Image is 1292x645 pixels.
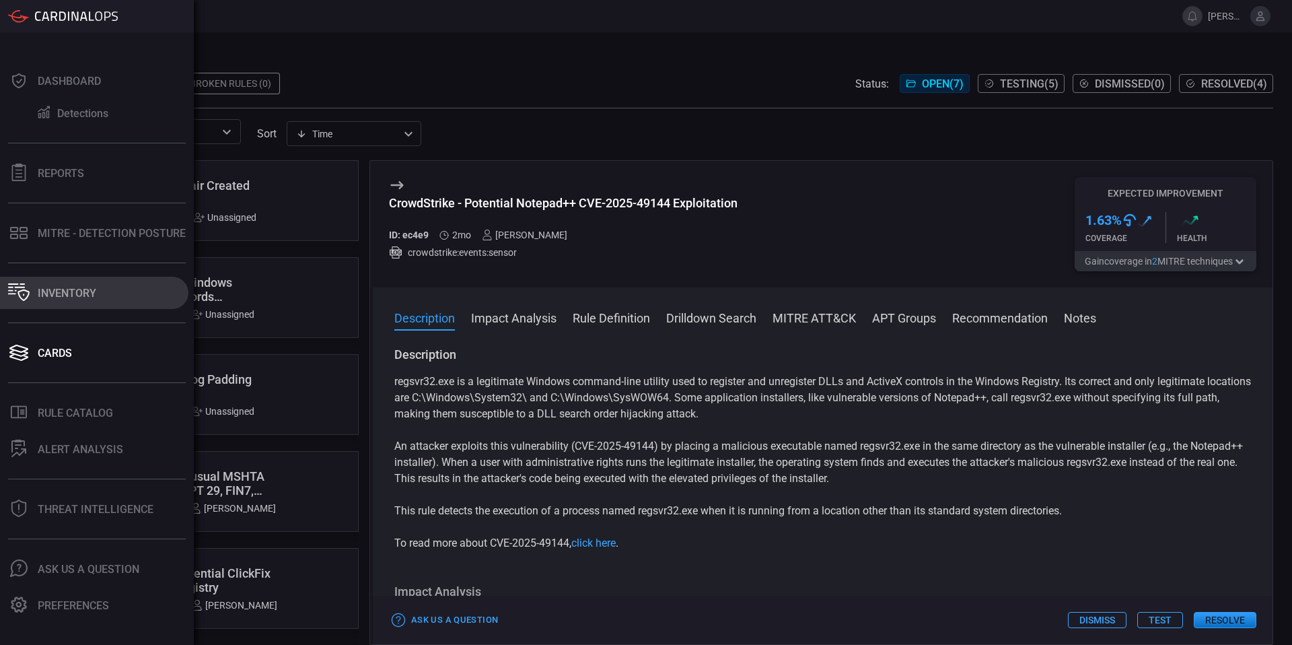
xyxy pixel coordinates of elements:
[1085,212,1122,228] h3: 1.63 %
[389,196,738,210] div: CrowdStrike - Potential Notepad++ CVE-2025-49144 Exploitation
[394,584,1251,600] h3: Impact Analysis
[38,347,72,360] div: Cards
[57,107,108,120] div: Detections
[666,309,756,325] button: Drilldown Search
[194,212,256,223] div: Unassigned
[38,503,153,516] div: Threat Intelligence
[192,600,277,611] div: [PERSON_NAME]
[38,75,101,88] div: Dashboard
[1075,251,1256,271] button: Gaincoverage in2MITRE techniques
[192,309,254,320] div: Unassigned
[257,127,277,140] label: sort
[38,167,84,180] div: Reports
[38,287,96,300] div: Inventory
[38,407,113,419] div: Rule Catalog
[394,309,455,325] button: Description
[1152,256,1157,267] span: 2
[394,535,1251,551] p: To read more about CVE-2025-49144, .
[394,347,1251,363] h3: Description
[1177,234,1257,243] div: Health
[1075,188,1256,199] h5: Expected Improvement
[1095,77,1165,90] span: Dismissed ( 0 )
[389,246,738,259] div: crowdstrike:events:sensor
[38,227,186,240] div: MITRE - Detection Posture
[1068,612,1126,628] button: Dismiss
[571,537,616,549] a: click here
[773,309,856,325] button: MITRE ATT&CK
[394,438,1251,487] p: An attacker exploits this vulnerability (CVE-2025-49144) by placing a malicious executable named ...
[978,74,1065,93] button: Testing(5)
[192,406,254,417] div: Unassigned
[190,503,276,514] div: [PERSON_NAME]
[1179,74,1273,93] button: Resolved(4)
[217,123,236,141] button: Open
[38,563,139,576] div: Ask Us A Question
[452,230,471,240] span: Jul 01, 2025 8:00 AM
[1073,74,1171,93] button: Dismissed(0)
[394,503,1251,519] p: This rule detects the execution of a process named regsvr32.exe when it is running from a locatio...
[482,230,567,240] div: [PERSON_NAME]
[952,309,1048,325] button: Recommendation
[855,77,889,90] span: Status:
[573,309,650,325] button: Rule Definition
[389,230,429,240] h5: ID: ec4e9
[1208,11,1245,22] span: [PERSON_NAME].[PERSON_NAME]
[38,599,109,612] div: Preferences
[1085,234,1165,243] div: Coverage
[1000,77,1058,90] span: Testing ( 5 )
[922,77,964,90] span: Open ( 7 )
[1064,309,1096,325] button: Notes
[1201,77,1267,90] span: Resolved ( 4 )
[389,610,501,631] button: Ask Us a Question
[900,74,970,93] button: Open(7)
[394,374,1251,422] p: regsvr32.exe is a legitimate Windows command-line utility used to register and unregister DLLs an...
[471,309,557,325] button: Impact Analysis
[182,73,280,94] div: Broken Rules (0)
[1194,612,1256,628] button: Resolve
[296,127,400,141] div: Time
[872,309,936,325] button: APT Groups
[38,443,123,456] div: ALERT ANALYSIS
[1137,612,1183,628] button: Test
